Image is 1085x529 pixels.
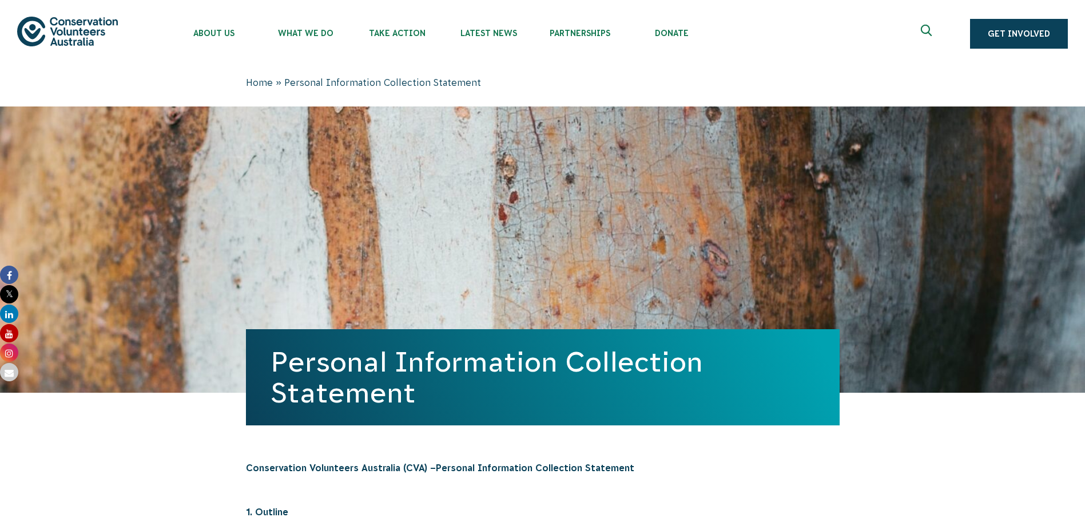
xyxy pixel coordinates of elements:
[436,463,634,473] span: Personal Information Collection Statement
[246,77,273,88] a: Home
[246,507,288,517] span: 1. Outline
[276,77,281,88] span: »
[17,17,118,46] img: logo.svg
[168,29,260,38] span: About Us
[424,463,436,473] span: ) –
[443,29,534,38] span: Latest News
[406,463,424,473] span: CVA
[271,346,814,408] h1: Personal Information Collection Statement
[351,29,443,38] span: Take Action
[626,29,717,38] span: Donate
[534,29,626,38] span: Partnerships
[921,25,935,43] span: Expand search box
[970,19,1068,49] a: Get Involved
[914,20,941,48] button: Expand search box Close search box
[284,77,481,88] span: Personal Information Collection Statement
[246,463,406,473] span: Conservation Volunteers Australia (
[260,29,351,38] span: What We Do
